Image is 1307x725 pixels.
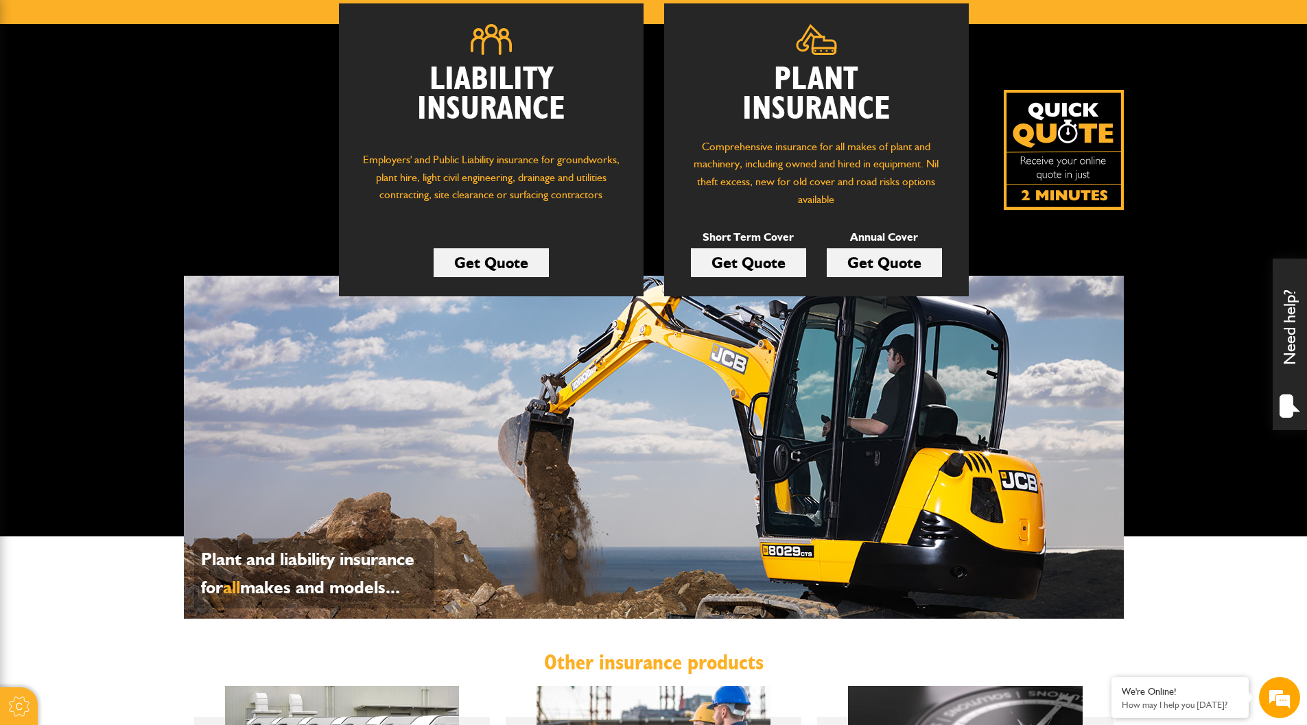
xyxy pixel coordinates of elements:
[225,7,258,40] div: Minimize live chat window
[1004,90,1124,210] a: Get your insurance quote isn just 2-minutes
[1273,259,1307,430] div: Need help?
[827,228,942,246] p: Annual Cover
[201,545,427,602] p: Plant and liability insurance for makes and models...
[18,127,250,157] input: Enter your last name
[827,248,942,277] a: Get Quote
[434,248,549,277] a: Get Quote
[71,77,231,95] div: Chat with us now
[685,65,948,124] h2: Plant Insurance
[1122,700,1238,710] p: How may I help you today?
[691,248,806,277] a: Get Quote
[685,138,948,208] p: Comprehensive insurance for all makes of plant and machinery, including owned and hired in equipm...
[18,248,250,411] textarea: Type your message and hit 'Enter'
[187,423,249,441] em: Start Chat
[194,650,1114,676] h2: Other insurance products
[360,151,623,217] p: Employers' and Public Liability insurance for groundworks, plant hire, light civil engineering, d...
[360,65,623,138] h2: Liability Insurance
[18,208,250,238] input: Enter your phone number
[23,76,58,95] img: d_20077148190_company_1631870298795_20077148190
[1122,686,1238,698] div: We're Online!
[691,228,806,246] p: Short Term Cover
[223,576,240,598] span: all
[18,167,250,198] input: Enter your email address
[1004,90,1124,210] img: Quick Quote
